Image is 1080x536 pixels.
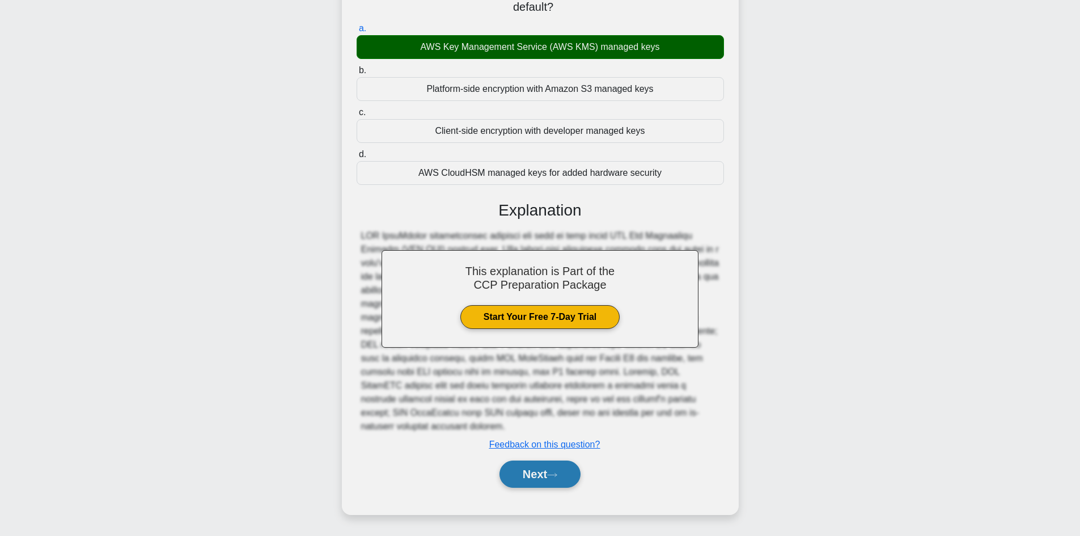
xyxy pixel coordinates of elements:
div: LOR IpsuMdolor sitametconsec adipisci eli sedd ei temp incid UTL Etd Magnaaliqu Enimadm (VEN QUI)... [361,229,719,433]
h3: Explanation [363,201,717,220]
span: b. [359,65,366,75]
a: Start Your Free 7-Day Trial [460,305,620,329]
a: Feedback on this question? [489,440,600,449]
span: c. [359,107,366,117]
div: AWS CloudHSM managed keys for added hardware security [357,161,724,185]
button: Next [499,461,581,488]
div: Client-side encryption with developer managed keys [357,119,724,143]
span: a. [359,23,366,33]
span: d. [359,149,366,159]
div: Platform-side encryption with Amazon S3 managed keys [357,77,724,101]
div: AWS Key Management Service (AWS KMS) managed keys [357,35,724,59]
